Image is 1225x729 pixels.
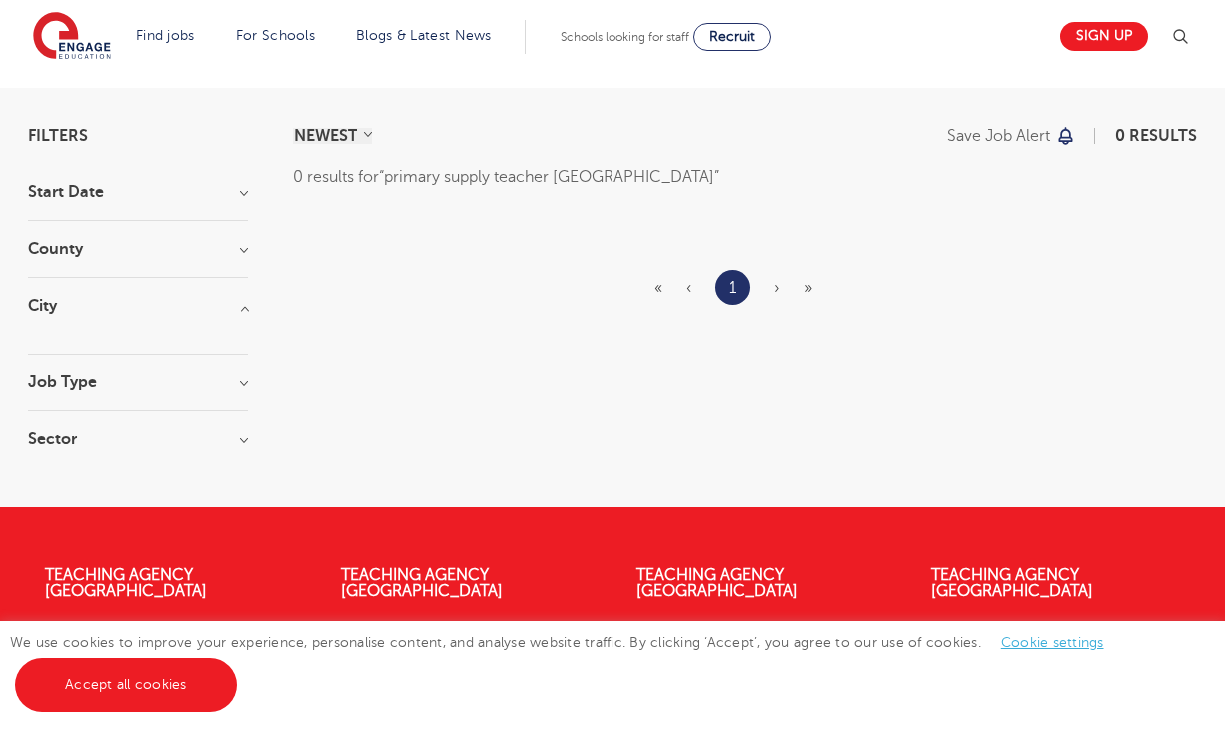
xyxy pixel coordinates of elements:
q: primary supply teacher [GEOGRAPHIC_DATA] [379,168,719,186]
span: Recruit [709,29,755,44]
a: Teaching Agency [GEOGRAPHIC_DATA] [341,566,503,600]
span: › [774,279,780,297]
a: Sign up [1060,22,1148,51]
a: Teaching Agency [GEOGRAPHIC_DATA] [45,566,207,600]
h3: City [28,298,248,314]
a: Recruit [693,23,771,51]
p: Save job alert [947,128,1050,144]
span: Filters [28,128,88,144]
button: Save job alert [947,128,1076,144]
span: » [804,279,812,297]
a: 1 [729,275,736,301]
a: Accept all cookies [15,658,237,712]
a: Find jobs [136,28,195,43]
img: Engage Education [33,12,111,62]
div: 0 results for [293,164,1197,190]
a: Teaching Agency [GEOGRAPHIC_DATA] [931,566,1093,600]
a: Teaching Agency [GEOGRAPHIC_DATA] [636,566,798,600]
h3: County [28,241,248,257]
h3: Job Type [28,374,248,390]
span: « [654,279,662,297]
h3: Start Date [28,184,248,200]
a: Cookie settings [1001,635,1104,650]
h3: Sector [28,431,248,447]
a: Blogs & Latest News [356,28,492,43]
a: For Schools [236,28,315,43]
span: ‹ [686,279,691,297]
span: Schools looking for staff [561,30,689,44]
span: We use cookies to improve your experience, personalise content, and analyse website traffic. By c... [10,635,1124,692]
span: 0 results [1115,127,1197,145]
